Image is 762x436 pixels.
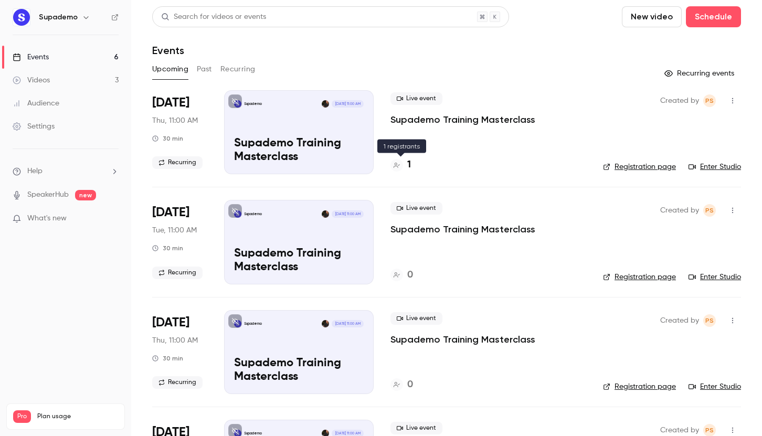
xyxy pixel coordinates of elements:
p: Supademo Training Masterclass [234,247,364,274]
img: Paulina Staszuk [322,320,329,327]
span: Live event [390,422,442,434]
span: Help [27,166,43,177]
img: Paulina Staszuk [322,100,329,108]
p: Supademo [244,211,262,217]
div: Sep 4 Thu, 11:00 AM (America/Toronto) [152,310,207,394]
a: 1 [390,158,411,172]
span: PS [705,204,714,217]
span: new [75,190,96,200]
img: Paulina Staszuk [322,210,329,218]
a: Registration page [603,162,676,172]
a: Registration page [603,272,676,282]
button: New video [622,6,682,27]
img: Supademo [13,9,30,26]
div: 30 min [152,134,183,143]
div: Videos [13,75,50,86]
p: Supademo [244,321,262,326]
div: Sep 2 Tue, 11:00 AM (America/Toronto) [152,200,207,284]
h6: Supademo [39,12,78,23]
a: Enter Studio [689,272,741,282]
span: Thu, 11:00 AM [152,335,198,346]
p: Supademo Training Masterclass [234,137,364,164]
div: 30 min [152,354,183,363]
a: 0 [390,378,413,392]
li: help-dropdown-opener [13,166,119,177]
a: Enter Studio [689,381,741,392]
span: Recurring [152,156,203,169]
div: 30 min [152,244,183,252]
a: Supademo Training MasterclassSupademoPaulina Staszuk[DATE] 11:00 AMSupademo Training Masterclass [224,310,374,394]
span: [DATE] 11:00 AM [332,210,363,218]
span: PS [705,314,714,327]
button: Recurring events [660,65,741,82]
div: Audience [13,98,59,109]
span: Recurring [152,376,203,389]
span: Recurring [152,267,203,279]
p: Supademo [244,101,262,107]
span: Paulina Staszuk [703,314,716,327]
h4: 0 [407,378,413,392]
div: Events [13,52,49,62]
span: What's new [27,213,67,224]
button: Upcoming [152,61,188,78]
button: Schedule [686,6,741,27]
a: Registration page [603,381,676,392]
a: 0 [390,268,413,282]
a: Supademo Training Masterclass [390,113,535,126]
span: Created by [660,314,699,327]
span: Created by [660,94,699,107]
div: Aug 28 Thu, 11:00 AM (America/Toronto) [152,90,207,174]
button: Recurring [220,61,256,78]
span: Live event [390,202,442,215]
span: Plan usage [37,412,118,421]
span: Pro [13,410,31,423]
p: Supademo Training Masterclass [234,357,364,384]
h4: 0 [407,268,413,282]
span: [DATE] 11:00 AM [332,320,363,327]
div: Settings [13,121,55,132]
a: Supademo Training Masterclass [390,333,535,346]
span: [DATE] 11:00 AM [332,100,363,108]
span: Live event [390,312,442,325]
span: PS [705,94,714,107]
span: Created by [660,204,699,217]
a: Enter Studio [689,162,741,172]
span: Tue, 11:00 AM [152,225,197,236]
span: [DATE] [152,314,189,331]
a: Supademo Training Masterclass [390,223,535,236]
a: Supademo Training MasterclassSupademoPaulina Staszuk[DATE] 11:00 AMSupademo Training Masterclass [224,200,374,284]
a: Supademo Training MasterclassSupademoPaulina Staszuk[DATE] 11:00 AMSupademo Training Masterclass [224,90,374,174]
span: Paulina Staszuk [703,204,716,217]
h1: Events [152,44,184,57]
p: Supademo [244,431,262,436]
span: Live event [390,92,442,105]
span: [DATE] [152,94,189,111]
span: [DATE] [152,204,189,221]
span: Thu, 11:00 AM [152,115,198,126]
div: Search for videos or events [161,12,266,23]
a: SpeakerHub [27,189,69,200]
span: Paulina Staszuk [703,94,716,107]
h4: 1 [407,158,411,172]
button: Past [197,61,212,78]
